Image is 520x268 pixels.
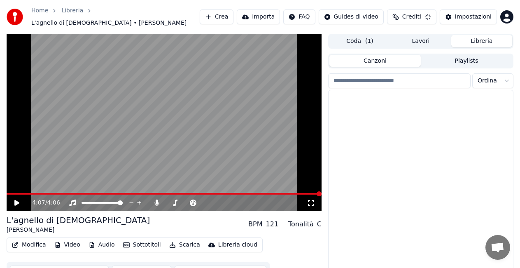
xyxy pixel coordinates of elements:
nav: breadcrumb [31,7,200,27]
a: Home [31,7,48,15]
button: Guides di video [319,9,384,24]
button: Crea [200,9,233,24]
button: Coda [329,35,390,47]
button: Modifica [9,239,49,251]
a: Libreria [61,7,83,15]
div: Tonalità [288,219,314,229]
span: Ordina [478,77,497,85]
span: ( 1 ) [365,37,373,45]
span: Crediti [402,13,421,21]
div: 121 [266,219,279,229]
div: [PERSON_NAME] [7,226,150,234]
div: BPM [248,219,262,229]
button: Importa [237,9,280,24]
div: Impostazioni [455,13,492,21]
span: L'agnello di [DEMOGRAPHIC_DATA] • [PERSON_NAME] [31,19,187,27]
div: Libreria cloud [218,241,257,249]
button: Canzoni [329,55,421,67]
span: 4:07 [32,199,45,207]
button: FAQ [283,9,315,24]
div: L'agnello di [DEMOGRAPHIC_DATA] [7,214,150,226]
button: Lavori [390,35,451,47]
button: Crediti [387,9,436,24]
button: Video [51,239,84,251]
button: Scarica [166,239,203,251]
button: Impostazioni [440,9,497,24]
div: / [32,199,52,207]
button: Libreria [451,35,512,47]
img: youka [7,9,23,25]
div: Aprire la chat [485,235,510,260]
button: Sottotitoli [120,239,164,251]
div: C [317,219,322,229]
button: Playlists [421,55,512,67]
button: Audio [85,239,118,251]
span: 4:06 [47,199,60,207]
